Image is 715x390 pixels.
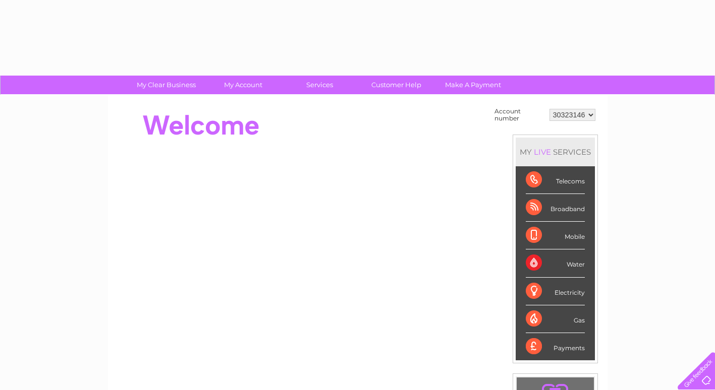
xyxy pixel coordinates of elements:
[526,249,585,277] div: Water
[532,147,553,157] div: LIVE
[125,76,208,94] a: My Clear Business
[526,222,585,249] div: Mobile
[516,138,595,166] div: MY SERVICES
[526,166,585,194] div: Telecoms
[526,278,585,305] div: Electricity
[431,76,515,94] a: Make A Payment
[526,305,585,333] div: Gas
[492,105,547,124] td: Account number
[278,76,361,94] a: Services
[355,76,438,94] a: Customer Help
[201,76,285,94] a: My Account
[526,333,585,360] div: Payments
[526,194,585,222] div: Broadband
